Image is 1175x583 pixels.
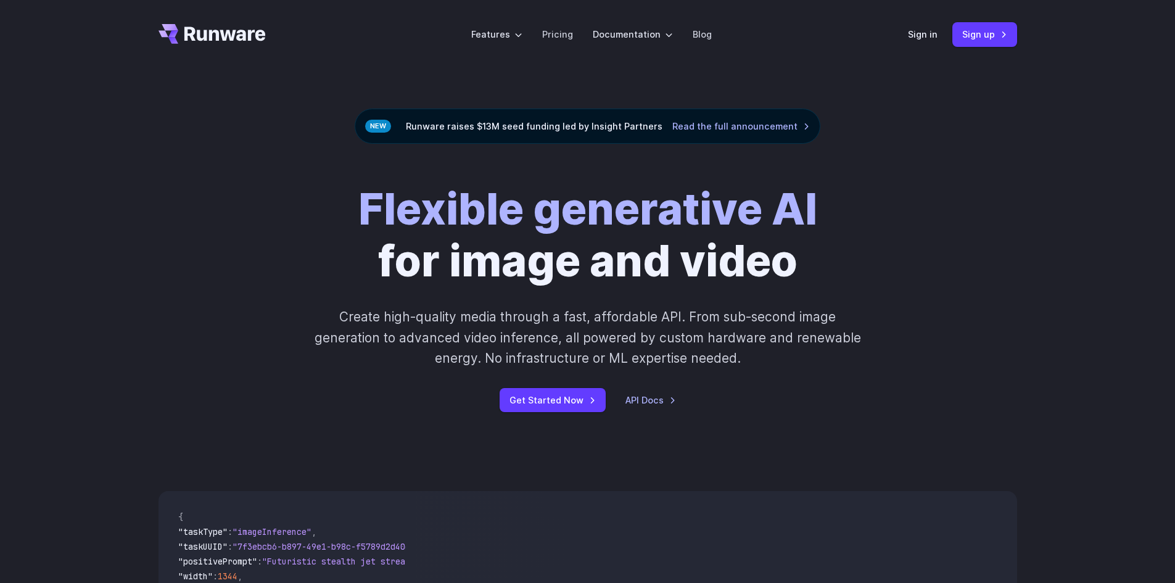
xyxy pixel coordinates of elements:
span: , [237,571,242,582]
h1: for image and video [358,183,817,287]
div: Runware raises $13M seed funding led by Insight Partners [355,109,820,144]
a: Pricing [542,27,573,41]
label: Documentation [593,27,673,41]
a: Sign in [908,27,938,41]
span: , [311,526,316,537]
span: : [228,541,233,552]
a: Go to / [159,24,266,44]
span: "positivePrompt" [178,556,257,567]
a: Sign up [952,22,1017,46]
span: 1344 [218,571,237,582]
span: { [178,511,183,523]
span: "imageInference" [233,526,311,537]
p: Create high-quality media through a fast, affordable API. From sub-second image generation to adv... [313,307,862,368]
label: Features [471,27,522,41]
span: : [213,571,218,582]
span: "taskUUID" [178,541,228,552]
span: : [257,556,262,567]
span: "width" [178,571,213,582]
span: "taskType" [178,526,228,537]
strong: Flexible generative AI [358,183,817,235]
a: Read the full announcement [672,119,810,133]
span: "Futuristic stealth jet streaking through a neon-lit cityscape with glowing purple exhaust" [262,556,711,567]
span: "7f3ebcb6-b897-49e1-b98c-f5789d2d40d7" [233,541,420,552]
a: Get Started Now [500,388,606,412]
a: API Docs [625,393,676,407]
a: Blog [693,27,712,41]
span: : [228,526,233,537]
